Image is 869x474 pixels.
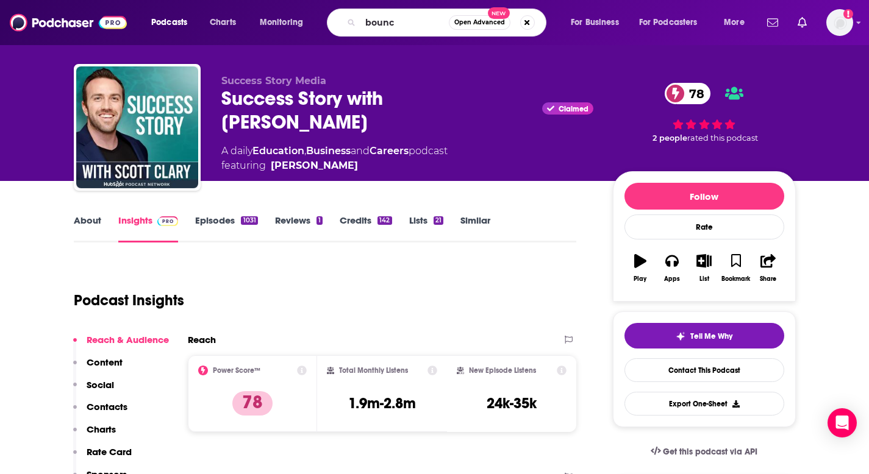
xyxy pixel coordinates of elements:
[377,216,392,225] div: 142
[360,13,449,32] input: Search podcasts, credits, & more...
[73,379,114,401] button: Social
[351,145,370,157] span: and
[641,437,768,467] a: Get this podcast via API
[221,144,448,173] div: A daily podcast
[699,275,709,283] div: List
[826,9,853,36] img: User Profile
[252,145,304,157] a: Education
[87,446,132,458] p: Rate Card
[73,356,123,379] button: Content
[624,183,784,210] button: Follow
[721,275,750,283] div: Bookmark
[241,216,257,225] div: 1031
[488,7,510,19] span: New
[195,214,257,242] a: Episodes1031
[639,14,698,31] span: For Podcasters
[571,14,619,31] span: For Business
[74,291,184,310] h1: Podcast Insights
[151,14,187,31] span: Podcasts
[87,401,127,412] p: Contacts
[688,246,720,290] button: List
[143,13,203,32] button: open menu
[826,9,853,36] button: Show profile menu
[339,366,408,375] h2: Total Monthly Listens
[409,214,443,242] a: Lists21
[826,9,853,36] span: Logged in as megcassidy
[340,214,392,242] a: Credits142
[487,394,537,412] h3: 24k-35k
[188,334,216,345] h2: Reach
[624,214,784,239] div: Rate
[624,392,784,416] button: Export One-Sheet
[676,331,685,341] img: tell me why sparkle
[828,408,857,437] div: Open Intercom Messenger
[210,14,236,31] span: Charts
[213,366,260,375] h2: Power Score™
[87,334,169,345] p: Reach & Audience
[760,275,776,283] div: Share
[304,145,306,157] span: ,
[664,275,680,283] div: Apps
[87,379,114,391] p: Social
[843,9,853,19] svg: Add a profile image
[370,145,409,157] a: Careers
[715,13,760,32] button: open menu
[73,446,132,469] button: Rate Card
[338,9,558,37] div: Search podcasts, credits, & more...
[752,246,784,290] button: Share
[559,106,588,112] span: Claimed
[251,13,319,32] button: open menu
[73,401,127,423] button: Contacts
[460,214,490,242] a: Similar
[720,246,752,290] button: Bookmark
[260,14,303,31] span: Monitoring
[624,358,784,382] a: Contact This Podcast
[762,12,783,33] a: Show notifications dropdown
[73,334,169,356] button: Reach & Audience
[316,216,323,225] div: 1
[348,394,416,412] h3: 1.9m-2.8m
[631,13,715,32] button: open menu
[202,13,243,32] a: Charts
[306,145,351,157] a: Business
[232,391,273,416] p: 78
[10,11,127,34] img: Podchaser - Follow, Share and Rate Podcasts
[677,83,710,104] span: 78
[724,14,745,31] span: More
[613,75,796,151] div: 78 2 peoplerated this podcast
[562,13,634,32] button: open menu
[87,423,116,435] p: Charts
[271,158,358,173] a: Scott D. Clary
[687,133,758,143] span: rated this podcast
[87,356,123,368] p: Content
[653,133,687,143] span: 2 people
[793,12,812,33] a: Show notifications dropdown
[221,75,326,87] span: Success Story Media
[624,246,656,290] button: Play
[449,15,510,30] button: Open AdvancedNew
[157,216,179,226] img: Podchaser Pro
[690,331,732,341] span: Tell Me Why
[624,323,784,348] button: tell me why sparkleTell Me Why
[454,19,505,26] span: Open Advanced
[665,83,710,104] a: 78
[74,214,101,242] a: About
[469,366,536,375] h2: New Episode Listens
[663,447,757,457] span: Get this podcast via API
[656,246,688,290] button: Apps
[118,214,179,242] a: InsightsPodchaser Pro
[221,158,448,173] span: featuring
[76,66,198,188] img: Success Story with Scott D. Clary
[434,216,443,225] div: 21
[634,275,646,283] div: Play
[73,423,116,446] button: Charts
[275,214,323,242] a: Reviews1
